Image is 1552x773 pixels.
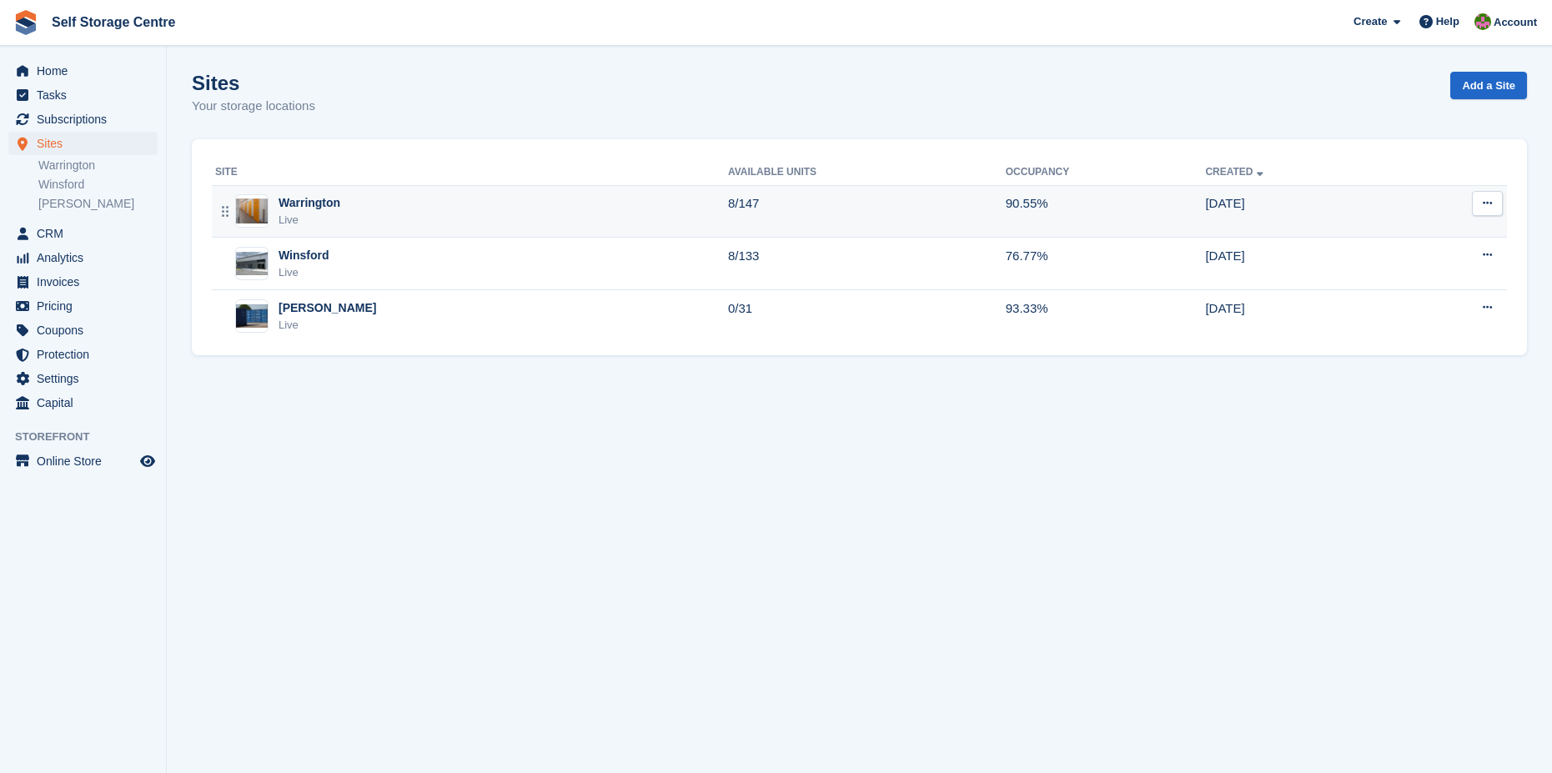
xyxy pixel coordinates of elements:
[37,391,137,414] span: Capital
[279,264,329,281] div: Live
[728,159,1006,186] th: Available Units
[37,132,137,155] span: Sites
[1205,290,1396,342] td: [DATE]
[1205,166,1266,178] a: Created
[37,367,137,390] span: Settings
[8,367,158,390] a: menu
[37,108,137,131] span: Subscriptions
[1006,159,1206,186] th: Occupancy
[728,238,1006,290] td: 8/133
[8,59,158,83] a: menu
[279,317,376,334] div: Live
[236,252,268,275] img: Image of Winsford site
[279,194,340,212] div: Warrington
[192,97,315,116] p: Your storage locations
[279,299,376,317] div: [PERSON_NAME]
[37,246,137,269] span: Analytics
[37,319,137,342] span: Coupons
[38,196,158,212] a: [PERSON_NAME]
[37,83,137,107] span: Tasks
[37,270,137,294] span: Invoices
[8,319,158,342] a: menu
[8,222,158,245] a: menu
[8,294,158,318] a: menu
[8,270,158,294] a: menu
[236,304,268,329] img: Image of Arley site
[13,10,38,35] img: stora-icon-8386f47178a22dfd0bd8f6a31ec36ba5ce8667c1dd55bd0f319d3a0aa187defe.svg
[8,132,158,155] a: menu
[1006,185,1206,238] td: 90.55%
[15,429,166,445] span: Storefront
[8,246,158,269] a: menu
[38,158,158,173] a: Warrington
[37,294,137,318] span: Pricing
[192,72,315,94] h1: Sites
[279,212,340,228] div: Live
[1494,14,1537,31] span: Account
[728,290,1006,342] td: 0/31
[1474,13,1491,30] img: Robert Fletcher
[8,391,158,414] a: menu
[8,108,158,131] a: menu
[37,59,137,83] span: Home
[38,177,158,193] a: Winsford
[45,8,182,36] a: Self Storage Centre
[1205,185,1396,238] td: [DATE]
[1006,238,1206,290] td: 76.77%
[1006,290,1206,342] td: 93.33%
[279,247,329,264] div: Winsford
[728,185,1006,238] td: 8/147
[212,159,728,186] th: Site
[236,198,268,223] img: Image of Warrington site
[1205,238,1396,290] td: [DATE]
[8,343,158,366] a: menu
[8,449,158,473] a: menu
[1354,13,1387,30] span: Create
[138,451,158,471] a: Preview store
[37,343,137,366] span: Protection
[37,449,137,473] span: Online Store
[1436,13,1459,30] span: Help
[37,222,137,245] span: CRM
[1450,72,1527,99] a: Add a Site
[8,83,158,107] a: menu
